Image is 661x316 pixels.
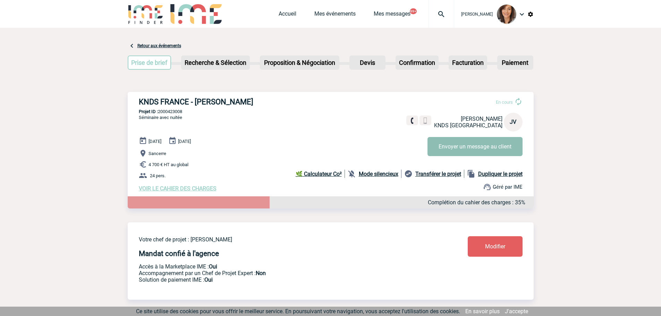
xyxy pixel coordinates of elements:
p: Accès à la Marketplace IME : [139,263,427,270]
p: Facturation [449,56,486,69]
b: Non [256,270,266,276]
p: Prise de brief [128,56,171,69]
b: Projet ID : [139,109,158,114]
a: VOIR LE CAHIER DES CHARGES [139,185,217,192]
img: file_copy-black-24dp.png [467,170,475,178]
p: Paiement [498,56,533,69]
span: [PERSON_NAME] [461,116,502,122]
span: Séminaire avec nuitée [139,115,182,120]
a: J'accepte [505,308,528,315]
img: support.png [483,183,491,191]
img: portable.png [422,118,429,124]
p: Conformité aux process achat client, Prise en charge de la facturation, Mutualisation de plusieur... [139,276,427,283]
p: Confirmation [396,56,438,69]
span: Sancerre [149,151,166,156]
p: Votre chef de projet : [PERSON_NAME] [139,236,427,243]
span: 24 pers. [150,173,166,178]
img: IME-Finder [128,4,164,24]
b: Oui [204,276,213,283]
a: Mes événements [314,10,356,20]
button: 99+ [410,8,417,14]
span: JV [510,119,516,125]
p: Devis [350,56,385,69]
b: Dupliquer le projet [478,171,523,177]
h4: Mandat confié à l'agence [139,249,219,258]
p: Proposition & Négociation [261,56,339,69]
span: En cours [496,100,513,105]
p: Prestation payante [139,270,427,276]
a: Mes messages [374,10,410,20]
button: Envoyer un message au client [427,137,523,156]
b: 🌿 Calculateur Co² [296,171,342,177]
span: KNDS [GEOGRAPHIC_DATA] [434,122,502,129]
img: 103585-1.jpg [497,5,516,24]
span: Modifier [485,243,505,250]
p: Recherche & Sélection [182,56,249,69]
span: Géré par IME [493,184,523,190]
p: 2000423008 [128,109,534,114]
h3: KNDS FRANCE - [PERSON_NAME] [139,97,347,106]
span: 4 700 € HT au global [149,162,188,167]
a: En savoir plus [465,308,500,315]
span: [DATE] [149,139,161,144]
a: 🌿 Calculateur Co² [296,170,345,178]
span: [PERSON_NAME] [461,12,493,17]
a: Retour aux événements [137,43,181,48]
span: Ce site utilise des cookies pour vous offrir le meilleur service. En poursuivant votre navigation... [136,308,460,315]
img: fixe.png [409,118,415,124]
b: Transférer le projet [415,171,461,177]
b: Oui [209,263,217,270]
b: Mode silencieux [359,171,398,177]
span: [DATE] [178,139,191,144]
a: Accueil [279,10,296,20]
